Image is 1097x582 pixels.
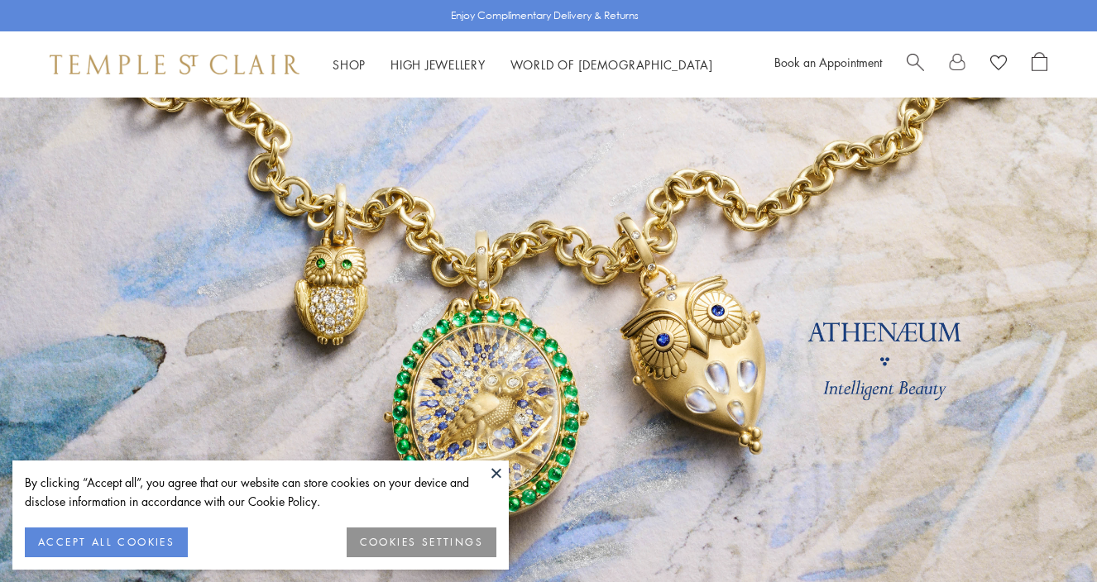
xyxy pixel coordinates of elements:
[333,56,366,73] a: ShopShop
[50,55,299,74] img: Temple St. Clair
[510,56,713,73] a: World of [DEMOGRAPHIC_DATA]World of [DEMOGRAPHIC_DATA]
[1032,52,1047,77] a: Open Shopping Bag
[774,54,882,70] a: Book an Appointment
[390,56,486,73] a: High JewelleryHigh Jewellery
[25,527,188,557] button: ACCEPT ALL COOKIES
[451,7,639,24] p: Enjoy Complimentary Delivery & Returns
[347,527,496,557] button: COOKIES SETTINGS
[907,52,924,77] a: Search
[990,52,1007,77] a: View Wishlist
[25,473,496,511] div: By clicking “Accept all”, you agree that our website can store cookies on your device and disclos...
[333,55,713,75] nav: Main navigation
